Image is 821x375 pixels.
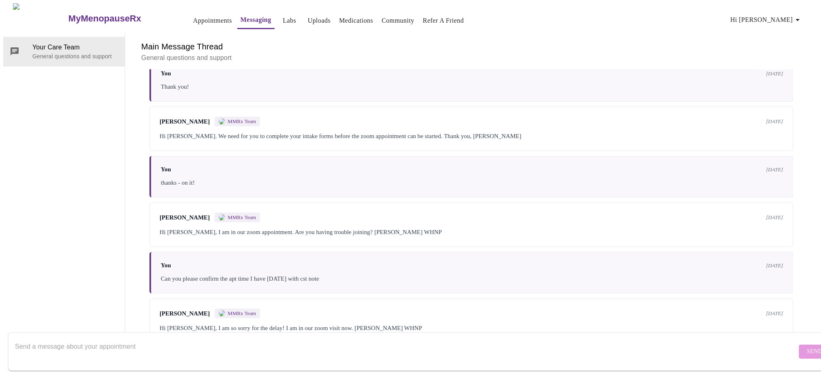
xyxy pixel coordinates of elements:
div: Hi [PERSON_NAME], I am so sorry for the delay! I am in our zoom visit now. [PERSON_NAME] WHNP [160,323,783,333]
span: You [161,262,171,269]
button: Refer a Friend [420,13,467,29]
textarea: Send a message about your appointment [15,339,797,364]
p: General questions and support [32,52,118,60]
button: Community [379,13,418,29]
button: Messaging [237,12,275,29]
img: MyMenopauseRx Logo [13,3,67,34]
div: Hi [PERSON_NAME]. We need for you to complete your intake forms before the zoom appointment can b... [160,131,783,141]
span: [DATE] [766,214,783,221]
span: MMRx Team [228,214,256,221]
span: [DATE] [766,262,783,269]
span: You [161,166,171,173]
div: thanks - on it! [161,178,783,187]
img: MMRX [219,214,225,221]
h6: Main Message Thread [141,40,802,53]
img: MMRX [219,118,225,125]
button: Labs [277,13,303,29]
div: Your Care TeamGeneral questions and support [3,37,125,66]
a: Messaging [241,14,271,26]
button: Uploads [305,13,334,29]
a: Uploads [308,15,331,26]
div: Can you please confirm the apt time I have [DATE] with cst note [161,274,783,283]
a: MyMenopauseRx [67,4,173,33]
span: [DATE] [766,118,783,125]
span: Hi [PERSON_NAME] [731,14,803,26]
span: Your Care Team [32,43,118,52]
a: Appointments [193,15,232,26]
span: You [161,70,171,77]
p: General questions and support [141,53,802,63]
button: Appointments [190,13,235,29]
div: Thank you! [161,82,783,92]
span: MMRx Team [228,118,256,125]
a: Refer a Friend [423,15,464,26]
span: [PERSON_NAME] [160,310,210,317]
button: Hi [PERSON_NAME] [727,12,806,28]
img: MMRX [219,310,225,317]
h3: MyMenopauseRx [68,13,141,24]
a: Labs [283,15,296,26]
span: [PERSON_NAME] [160,118,210,125]
span: [PERSON_NAME] [160,214,210,221]
span: [DATE] [766,166,783,173]
span: [DATE] [766,70,783,77]
span: [DATE] [766,310,783,317]
a: Community [382,15,415,26]
a: Medications [339,15,373,26]
div: Hi [PERSON_NAME], I am in our zoom appointment. Are you having trouble joining? [PERSON_NAME] WHNP [160,227,783,237]
button: Medications [336,13,376,29]
span: MMRx Team [228,310,256,317]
